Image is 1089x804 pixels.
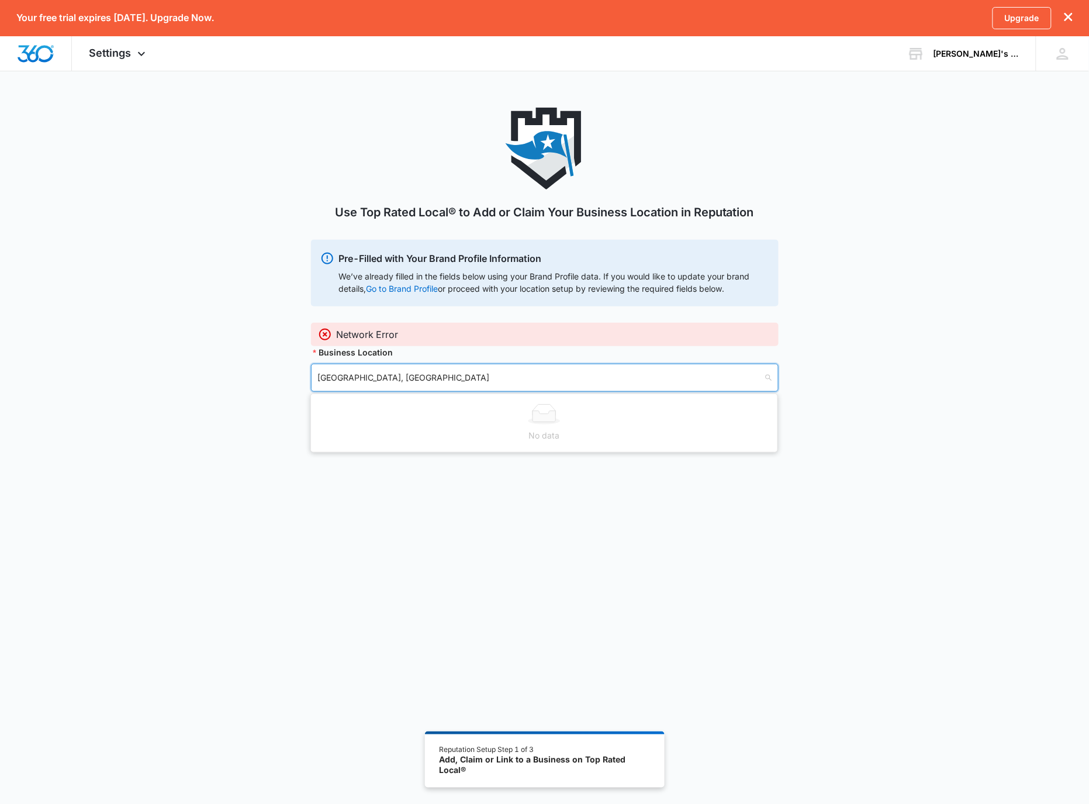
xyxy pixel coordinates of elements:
[335,203,754,221] h1: Use Top Rated Local® to Add or Claim Your Business Location in Reputation
[439,745,650,755] div: Reputation Setup Step 1 of 3
[934,49,1019,58] div: account name
[339,270,769,295] div: We’ve already filled in the fields below using your Brand Profile data. If you would like to upda...
[89,47,132,59] span: Settings
[1064,12,1073,23] button: dismiss this dialog
[504,108,586,189] img: Top Rated Local®
[72,36,166,71] div: Settings
[318,429,770,442] div: No data
[313,346,393,359] label: Business Location
[16,12,214,23] p: Your free trial expires [DATE]. Upgrade Now.
[439,755,650,775] div: Add, Claim or Link to a Business on Top Rated Local®
[339,251,769,265] p: Pre-Filled with Your Brand Profile Information
[337,327,399,341] p: Network Error
[993,7,1052,29] a: Upgrade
